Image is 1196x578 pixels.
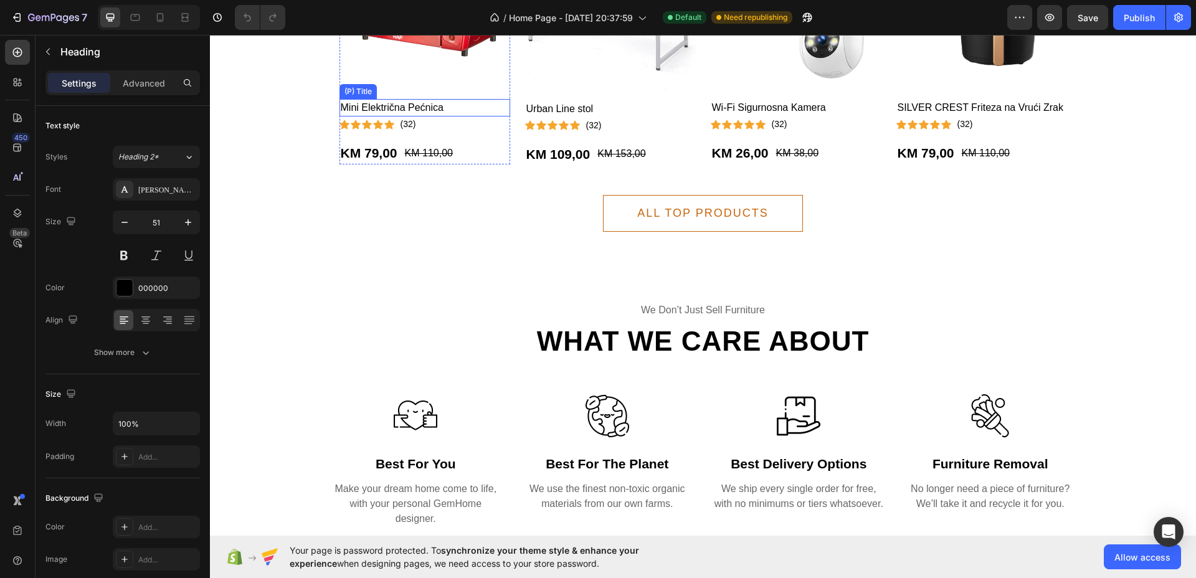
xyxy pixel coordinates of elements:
[311,445,484,478] div: We use the finest non-toxic organic materials from our own farms.
[1078,12,1098,23] span: Save
[694,418,867,440] div: furniture removal
[686,64,857,82] h2: SILVER CREST Friteza na Vrući Zrak
[45,120,80,131] div: Text style
[120,289,867,325] h2: What we care about
[45,418,66,429] div: Width
[759,359,802,403] img: Alt Image
[12,133,30,143] div: 450
[45,490,106,507] div: Background
[694,445,867,478] div: No longer need a piece of furniture? We’ll take it and recycle it for you.
[503,445,676,478] div: We ship every single order for free, with no minimums or tiers whatsoever.
[376,359,419,403] img: Alt Image
[123,77,165,90] p: Advanced
[45,312,80,329] div: Align
[210,35,1196,536] iframe: Design area
[567,359,610,403] img: Alt Image
[376,84,392,97] p: (32)
[45,341,200,364] button: Show more
[5,5,93,30] button: 7
[509,11,633,24] span: Home Page - [DATE] 20:37:59
[138,452,197,463] div: Add...
[1124,11,1155,24] div: Publish
[686,107,746,130] div: KM 79,00
[503,11,506,24] span: /
[184,359,227,403] img: Alt Image
[120,267,867,284] div: we don’t just sell furniture
[120,445,293,493] div: Make your dream home come to life, with your personal GemHome designer.
[45,214,78,230] div: Size
[9,228,30,238] div: Beta
[565,110,610,127] div: KM 38,00
[315,108,382,131] div: KM 109,00
[138,554,197,566] div: Add...
[1104,544,1181,569] button: Allow access
[427,170,558,187] div: ALL TOP PRODUCTS
[60,44,195,59] p: Heading
[138,184,197,196] div: [PERSON_NAME]
[45,521,65,533] div: Color
[290,544,688,570] span: Your page is password protected. To when designing pages, we need access to your store password.
[94,346,152,359] div: Show more
[62,77,97,90] p: Settings
[1154,517,1184,547] div: Open Intercom Messenger
[751,110,801,127] div: KM 110,00
[675,12,701,23] span: Default
[1067,5,1108,30] button: Save
[45,282,65,293] div: Color
[501,107,560,130] div: KM 26,00
[82,10,87,25] p: 7
[235,5,285,30] div: Undo/Redo
[138,522,197,533] div: Add...
[393,160,592,197] button: ALL TOP PRODUCTS
[1114,551,1170,564] span: Allow access
[45,554,67,565] div: Image
[45,184,61,195] div: Font
[501,64,672,82] h2: Wi-Fi Sigurnosna Kamera
[503,418,676,440] div: best delivery options
[290,545,639,569] span: synchronize your theme style & enhance your experience
[138,283,197,294] div: 000000
[45,386,78,403] div: Size
[113,412,199,435] input: Auto
[562,83,577,96] p: (32)
[311,418,484,440] div: best for the planet
[120,418,293,440] div: best for you
[45,151,67,163] div: Styles
[315,65,486,83] h2: Urban Line stol
[45,451,74,462] div: Padding
[118,151,159,163] span: Heading 2*
[1113,5,1165,30] button: Publish
[386,110,437,128] div: KM 153,00
[113,146,200,168] button: Heading 2*
[724,12,787,23] span: Need republishing
[747,83,763,96] p: (32)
